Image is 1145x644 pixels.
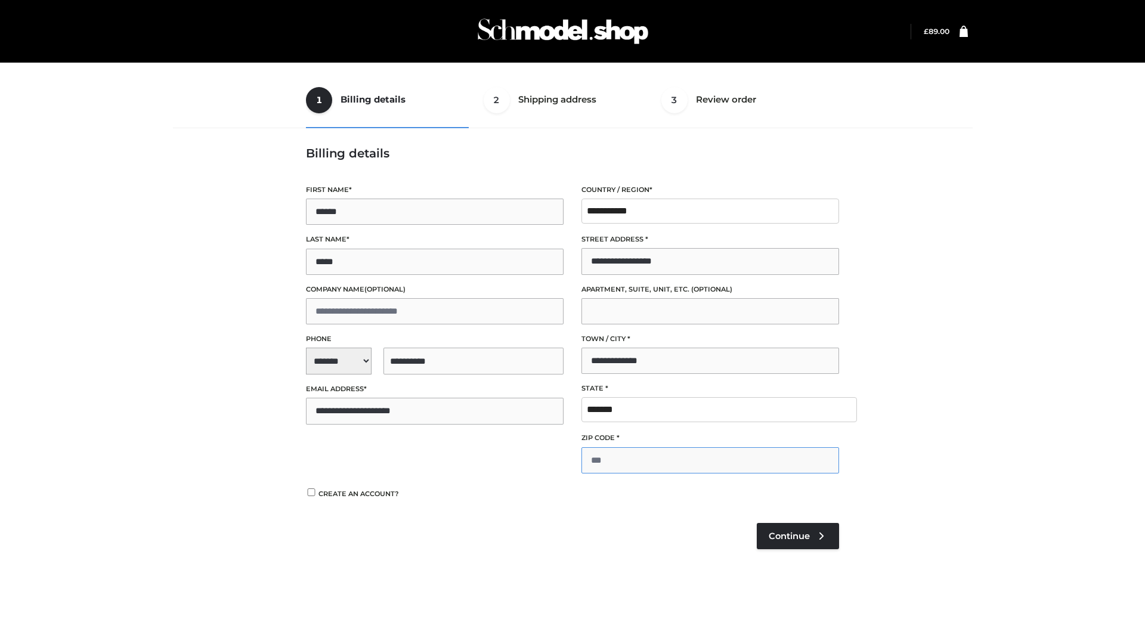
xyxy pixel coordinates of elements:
label: Email address [306,383,564,395]
label: First name [306,184,564,196]
span: (optional) [691,285,732,293]
label: Apartment, suite, unit, etc. [581,284,839,295]
label: Phone [306,333,564,345]
label: ZIP Code [581,432,839,444]
label: State [581,383,839,394]
label: Country / Region [581,184,839,196]
h3: Billing details [306,146,839,160]
span: Create an account? [318,490,399,498]
span: (optional) [364,285,406,293]
bdi: 89.00 [924,27,949,36]
span: Continue [769,531,810,541]
label: Last name [306,234,564,245]
label: Street address [581,234,839,245]
a: £89.00 [924,27,949,36]
img: Schmodel Admin 964 [474,8,652,55]
label: Company name [306,284,564,295]
span: £ [924,27,929,36]
input: Create an account? [306,488,317,496]
label: Town / City [581,333,839,345]
a: Continue [757,523,839,549]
